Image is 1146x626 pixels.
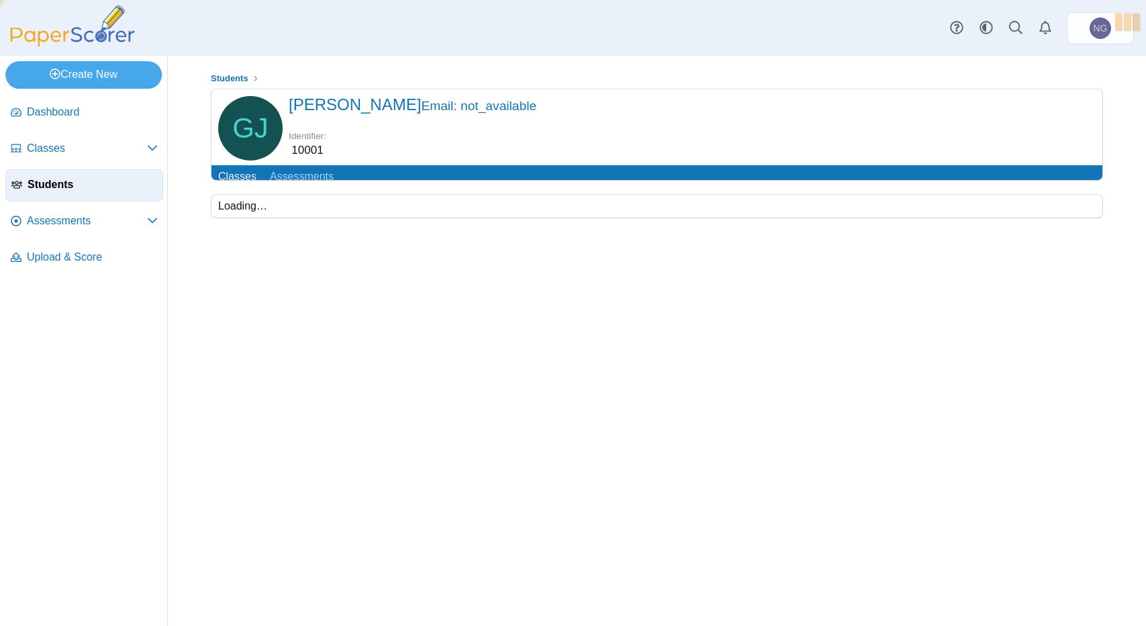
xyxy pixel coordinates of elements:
[289,130,326,142] dt: Identifier:
[5,97,163,129] a: Dashboard
[27,214,147,228] span: Assessments
[211,194,1103,218] div: Loading…
[28,177,157,192] span: Students
[5,133,163,165] a: Classes
[263,165,340,190] a: Assessments
[211,165,263,190] a: Classes
[27,141,147,156] span: Classes
[5,169,163,202] a: Students
[5,206,163,238] a: Assessments
[289,95,536,114] span: [PERSON_NAME]
[232,114,269,142] span: Garry Jackson
[5,5,140,46] img: PaperScorer
[289,142,326,159] dd: 10001
[27,105,158,120] span: Dashboard
[1090,17,1111,39] span: Nathan Green
[5,61,162,88] a: Create New
[211,73,248,83] span: Students
[1094,24,1108,33] span: Nathan Green
[27,250,158,265] span: Upload & Score
[421,99,536,113] small: Email: not_available
[5,37,140,48] a: PaperScorer
[207,71,252,87] a: Students
[1067,12,1134,44] a: Nathan Green
[1031,13,1060,43] a: Alerts
[5,242,163,274] a: Upload & Score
